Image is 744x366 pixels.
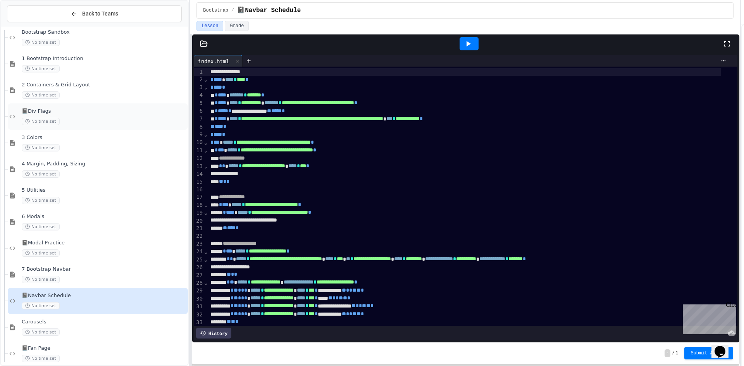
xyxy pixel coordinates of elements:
[194,248,204,256] div: 24
[22,55,186,62] span: 1 Bootstrap Introduction
[22,161,186,167] span: 4 Margin, Padding, Sizing
[82,10,118,18] span: Back to Teams
[22,240,186,246] span: 📓Modal Practice
[204,131,208,137] span: Fold line
[194,303,204,311] div: 31
[194,147,204,155] div: 11
[3,3,53,49] div: Chat with us now!Close
[22,82,186,88] span: 2 Containers & Grid Layout
[22,223,60,230] span: No time set
[22,65,60,72] span: No time set
[231,7,234,14] span: /
[194,139,204,146] div: 10
[194,225,204,232] div: 21
[194,68,204,76] div: 1
[22,276,60,283] span: No time set
[194,55,243,67] div: index.html
[194,57,233,65] div: index.html
[22,39,60,46] span: No time set
[22,213,186,220] span: 6 Modals
[194,279,204,287] div: 28
[194,163,204,170] div: 13
[194,201,204,209] div: 18
[194,170,204,178] div: 14
[22,108,186,115] span: 📓Div Flags
[22,266,186,273] span: 7 Bootstrap Navbar
[22,302,60,309] span: No time set
[203,7,228,14] span: Bootstrap
[22,355,60,362] span: No time set
[194,91,204,99] div: 4
[194,123,204,131] div: 8
[194,107,204,115] div: 6
[22,319,186,325] span: Carousels
[194,319,204,326] div: 33
[22,197,60,204] span: No time set
[194,100,204,107] div: 5
[22,170,60,178] span: No time set
[194,186,204,194] div: 16
[7,5,182,22] button: Back to Teams
[22,91,60,99] span: No time set
[691,350,727,356] span: Submit Answer
[680,301,736,334] iframe: chat widget
[672,350,675,356] span: /
[194,115,204,123] div: 7
[204,84,208,90] span: Fold line
[204,202,208,208] span: Fold line
[194,232,204,240] div: 22
[194,240,204,248] div: 23
[22,292,186,299] span: 📓Navbar Schedule
[194,155,204,162] div: 12
[684,347,733,359] button: Submit Answer
[204,280,208,286] span: Fold line
[194,131,204,139] div: 9
[22,134,186,141] span: 3 Colors
[225,21,249,31] button: Grade
[194,295,204,303] div: 30
[204,76,208,82] span: Fold line
[22,187,186,194] span: 5 Utilities
[196,21,223,31] button: Lesson
[196,328,231,339] div: History
[22,144,60,151] span: No time set
[204,147,208,153] span: Fold line
[675,350,678,356] span: 1
[194,287,204,295] div: 29
[204,256,208,263] span: Fold line
[194,311,204,319] div: 32
[22,345,186,352] span: 📓Fan Page
[194,209,204,217] div: 19
[22,328,60,336] span: No time set
[194,193,204,201] div: 17
[194,178,204,186] div: 15
[22,249,60,257] span: No time set
[665,349,670,357] span: -
[237,6,301,15] span: 📓Navbar Schedule
[204,210,208,216] span: Fold line
[194,256,204,264] div: 25
[194,264,204,271] div: 26
[204,249,208,255] span: Fold line
[194,217,204,225] div: 20
[204,139,208,146] span: Fold line
[194,84,204,91] div: 3
[22,118,60,125] span: No time set
[711,335,736,358] iframe: chat widget
[204,163,208,169] span: Fold line
[194,76,204,84] div: 2
[194,271,204,279] div: 27
[22,29,186,36] span: Bootstrap Sandbox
